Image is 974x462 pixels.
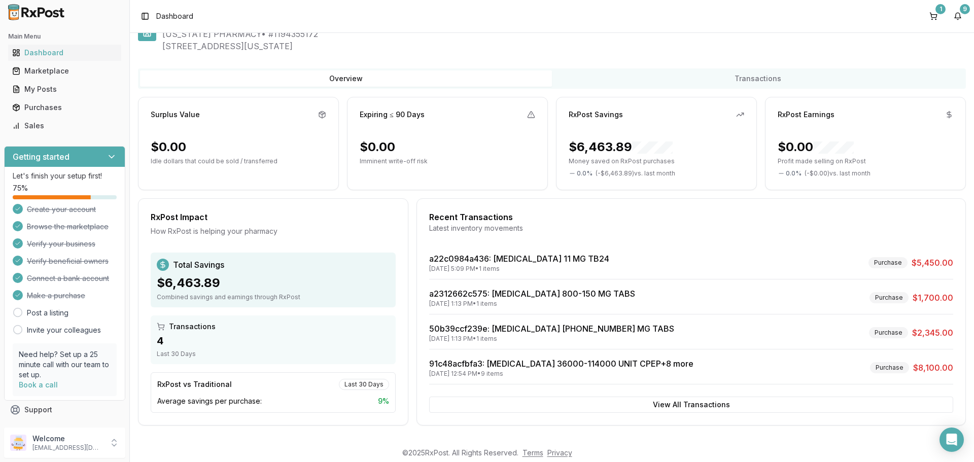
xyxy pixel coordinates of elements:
[4,81,125,97] button: My Posts
[805,169,871,177] span: ( - $0.00 ) vs. last month
[429,370,693,378] div: [DATE] 12:54 PM • 9 items
[156,11,193,21] span: Dashboard
[429,335,674,343] div: [DATE] 1:13 PM • 1 items
[950,8,966,24] button: 9
[12,102,117,113] div: Purchases
[569,157,744,165] p: Money saved on RxPost purchases
[577,169,593,177] span: 0.0 %
[912,327,953,339] span: $2,345.00
[960,4,970,14] div: 9
[940,428,964,452] div: Open Intercom Messenger
[27,239,95,249] span: Verify your business
[8,80,121,98] a: My Posts
[151,110,200,120] div: Surplus Value
[4,118,125,134] button: Sales
[27,222,109,232] span: Browse the marketplace
[173,259,224,271] span: Total Savings
[4,99,125,116] button: Purchases
[429,397,953,413] button: View All Transactions
[157,334,390,348] div: 4
[27,256,109,266] span: Verify beneficial owners
[913,362,953,374] span: $8,100.00
[8,32,121,41] h2: Main Menu
[429,265,609,273] div: [DATE] 5:09 PM • 1 items
[360,110,425,120] div: Expiring ≤ 90 Days
[169,322,216,332] span: Transactions
[10,435,26,451] img: User avatar
[8,44,121,62] a: Dashboard
[778,139,854,155] div: $0.00
[27,308,68,318] a: Post a listing
[157,379,232,389] div: RxPost vs Traditional
[27,204,96,215] span: Create your account
[429,289,635,299] a: a2312662c575: [MEDICAL_DATA] 800-150 MG TABS
[157,275,390,291] div: $6,463.89
[12,48,117,58] div: Dashboard
[12,66,117,76] div: Marketplace
[157,396,262,406] span: Average savings per purchase:
[32,434,103,444] p: Welcome
[870,362,909,373] div: Purchase
[4,401,125,419] button: Support
[4,419,125,437] button: Feedback
[547,448,572,457] a: Privacy
[429,359,693,369] a: 91c48acfbfa3: [MEDICAL_DATA] 36000-114000 UNIT CPEP+8 more
[8,98,121,117] a: Purchases
[151,226,396,236] div: How RxPost is helping your pharmacy
[869,292,909,303] div: Purchase
[4,45,125,61] button: Dashboard
[8,62,121,80] a: Marketplace
[27,291,85,301] span: Make a purchase
[912,257,953,269] span: $5,450.00
[429,300,635,308] div: [DATE] 1:13 PM • 1 items
[778,157,953,165] p: Profit made selling on RxPost
[913,292,953,304] span: $1,700.00
[869,327,908,338] div: Purchase
[13,151,69,163] h3: Getting started
[151,211,396,223] div: RxPost Impact
[157,293,390,301] div: Combined savings and earnings through RxPost
[378,396,389,406] span: 9 %
[13,171,117,181] p: Let's finish your setup first!
[596,169,675,177] span: ( - $6,463.89 ) vs. last month
[569,110,623,120] div: RxPost Savings
[935,4,946,14] div: 1
[8,117,121,135] a: Sales
[429,223,953,233] div: Latest inventory movements
[339,379,389,390] div: Last 30 Days
[4,63,125,79] button: Marketplace
[925,8,942,24] button: 1
[786,169,802,177] span: 0.0 %
[360,139,395,155] div: $0.00
[140,70,552,87] button: Overview
[360,157,535,165] p: Imminent write-off risk
[13,183,28,193] span: 75 %
[27,325,101,335] a: Invite your colleagues
[429,324,674,334] a: 50b39ccf239e: [MEDICAL_DATA] [PHONE_NUMBER] MG TABS
[868,257,908,268] div: Purchase
[4,4,69,20] img: RxPost Logo
[162,40,966,52] span: [STREET_ADDRESS][US_STATE]
[156,11,193,21] nav: breadcrumb
[429,211,953,223] div: Recent Transactions
[778,110,834,120] div: RxPost Earnings
[429,254,609,264] a: a22c0984a436: [MEDICAL_DATA] 11 MG TB24
[12,121,117,131] div: Sales
[151,157,326,165] p: Idle dollars that could be sold / transferred
[32,444,103,452] p: [EMAIL_ADDRESS][DOMAIN_NAME]
[552,70,964,87] button: Transactions
[151,139,186,155] div: $0.00
[24,423,59,433] span: Feedback
[19,349,111,380] p: Need help? Set up a 25 minute call with our team to set up.
[27,273,109,283] span: Connect a bank account
[19,380,58,389] a: Book a call
[157,350,390,358] div: Last 30 Days
[12,84,117,94] div: My Posts
[523,448,543,457] a: Terms
[162,28,966,40] span: [US_STATE] PHARMACY • # 1194355172
[569,139,673,155] div: $6,463.89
